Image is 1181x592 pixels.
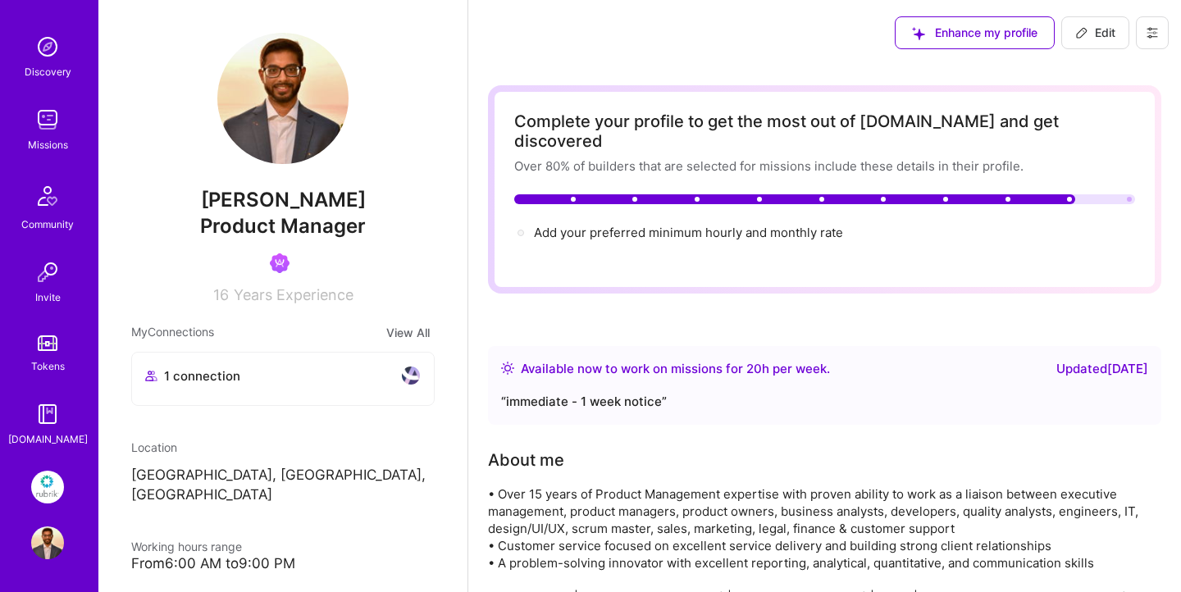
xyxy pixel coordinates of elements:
img: Been on Mission [270,253,290,273]
span: 16 [213,286,229,303]
span: Product Manager [200,214,366,238]
button: Edit [1061,16,1129,49]
div: [DOMAIN_NAME] [8,430,88,448]
div: Missions [28,136,68,153]
i: icon SuggestedTeams [912,27,925,40]
img: avatar [401,366,421,385]
div: Updated [DATE] [1056,359,1148,379]
img: discovery [31,30,64,63]
img: User Avatar [31,526,64,559]
div: Complete your profile to get the most out of [DOMAIN_NAME] and get discovered [514,112,1135,151]
img: Availability [501,362,514,375]
img: Invite [31,256,64,289]
span: [PERSON_NAME] [131,188,435,212]
div: Over 80% of builders that are selected for missions include these details in their profile. [514,157,1135,175]
div: Tokens [31,357,65,375]
span: Add your preferred minimum hourly and monthly rate [534,225,843,240]
div: Community [21,216,74,233]
a: User Avatar [27,526,68,559]
span: Edit [1075,25,1115,41]
button: Enhance my profile [895,16,1055,49]
span: Years Experience [234,286,353,303]
img: guide book [31,398,64,430]
div: Available now to work on missions for h per week . [521,359,830,379]
div: Discovery [25,63,71,80]
p: [GEOGRAPHIC_DATA], [GEOGRAPHIC_DATA], [GEOGRAPHIC_DATA] [131,466,435,505]
div: Invite [35,289,61,306]
span: 1 connection [164,367,240,385]
span: My Connections [131,323,214,342]
span: 20 [746,361,762,376]
span: Working hours range [131,540,242,553]
img: teamwork [31,103,64,136]
span: Enhance my profile [912,25,1037,41]
div: Location [131,439,435,456]
img: tokens [38,335,57,351]
a: Rubrik: Cybersecurity Awareness Program [27,471,68,503]
img: Community [28,176,67,216]
div: From 6:00 AM to 9:00 PM [131,555,435,572]
img: User Avatar [217,33,349,164]
i: icon Collaborator [145,370,157,382]
div: About me [488,448,564,472]
button: 1 connectionavatar [131,352,435,406]
div: “ immediate - 1 week notice ” [501,392,1148,412]
button: View All [381,323,435,342]
img: Rubrik: Cybersecurity Awareness Program [31,471,64,503]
